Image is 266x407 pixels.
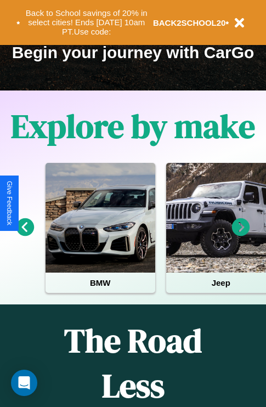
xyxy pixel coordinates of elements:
b: BACK2SCHOOL20 [153,18,226,27]
div: Open Intercom Messenger [11,370,37,396]
button: Back to School savings of 20% in select cities! Ends [DATE] 10am PT.Use code: [20,5,153,39]
h4: BMW [46,273,155,293]
div: Give Feedback [5,181,13,225]
h1: Explore by make [11,104,255,149]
